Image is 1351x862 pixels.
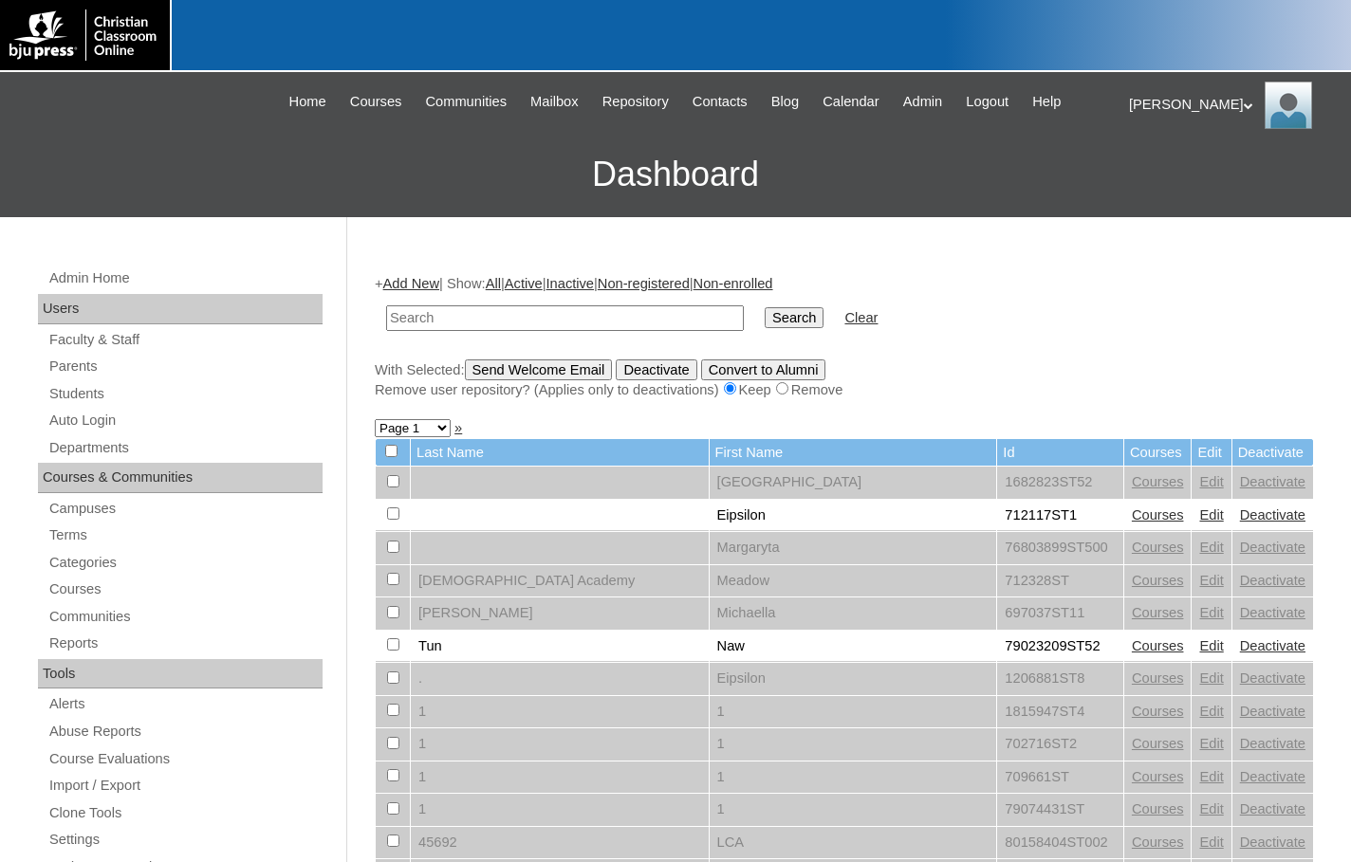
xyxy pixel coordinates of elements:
td: Courses [1124,439,1192,467]
a: Calendar [813,91,888,113]
a: Edit [1199,704,1223,719]
a: Edit [1199,605,1223,620]
span: Calendar [823,91,879,113]
td: Edit [1192,439,1231,467]
td: . [411,663,709,695]
a: Deactivate [1240,507,1305,523]
a: Clear [844,310,878,325]
td: LCA [710,827,997,859]
a: Course Evaluations [47,747,323,771]
a: Import / Export [47,774,323,798]
div: + | Show: | | | | [375,274,1314,399]
a: Courses [1132,670,1184,686]
a: Auto Login [47,409,323,432]
a: Courses [47,578,323,601]
div: [PERSON_NAME] [1129,82,1332,129]
a: Edit [1199,670,1223,686]
td: 1 [710,794,997,826]
a: Logout [956,91,1018,113]
span: Communities [425,91,507,113]
a: Faculty & Staff [47,328,323,352]
a: Contacts [683,91,757,113]
a: Categories [47,551,323,575]
a: Courses [1132,769,1184,784]
a: Admin [894,91,953,113]
a: Courses [1132,736,1184,751]
input: Send Welcome Email [465,359,613,380]
td: 1 [411,696,709,728]
a: Active [505,276,543,291]
td: 1 [411,728,709,761]
td: 709661ST [997,761,1123,794]
a: Edit [1199,834,1223,850]
a: Deactivate [1240,605,1305,620]
a: Campuses [47,497,323,521]
a: Parents [47,355,323,378]
a: Non-registered [598,276,690,291]
span: Help [1032,91,1061,113]
span: Courses [350,91,402,113]
td: Deactivate [1232,439,1313,467]
a: All [486,276,501,291]
a: Alerts [47,692,323,716]
a: Deactivate [1240,573,1305,588]
a: Abuse Reports [47,720,323,743]
a: » [454,420,462,435]
a: Courses [1132,605,1184,620]
td: Michaella [710,597,997,630]
td: [GEOGRAPHIC_DATA] [710,467,997,499]
td: 712117ST1 [997,500,1123,532]
a: Courses [1132,638,1184,653]
td: Id [997,439,1123,467]
td: 712328ST [997,565,1123,597]
a: Courses [1132,573,1184,588]
a: Deactivate [1240,670,1305,686]
a: Courses [1132,704,1184,719]
img: Melanie Sevilla [1265,82,1312,129]
a: Add New [383,276,439,291]
input: Search [765,307,824,328]
td: 1 [411,761,709,794]
a: Courses [1132,834,1184,850]
td: Last Name [411,439,709,467]
td: 80158404ST002 [997,827,1123,859]
a: Courses [1132,540,1184,555]
a: Deactivate [1240,769,1305,784]
td: 76803899ST500 [997,532,1123,564]
td: First Name [710,439,997,467]
a: Help [1023,91,1070,113]
a: Clone Tools [47,801,323,825]
td: Eipsilon [710,500,997,532]
td: [DEMOGRAPHIC_DATA] Academy [411,565,709,597]
img: logo-white.png [9,9,160,61]
div: With Selected: [375,359,1314,400]
a: Deactivate [1240,834,1305,850]
td: Tun [411,631,709,663]
input: Deactivate [616,359,696,380]
td: 1 [710,761,997,794]
a: Terms [47,523,323,547]
a: Courses [341,91,412,113]
td: 1 [710,696,997,728]
a: Mailbox [521,91,588,113]
a: Repository [593,91,678,113]
a: Departments [47,436,323,460]
a: Reports [47,632,323,655]
span: Contacts [693,91,748,113]
td: [PERSON_NAME] [411,597,709,630]
a: Edit [1199,540,1223,555]
td: 79074431ST [997,794,1123,826]
div: Users [38,294,323,324]
td: 1 [710,728,997,761]
td: 697037ST11 [997,597,1123,630]
a: Edit [1199,573,1223,588]
a: Courses [1132,801,1184,816]
a: Non-enrolled [694,276,773,291]
a: Edit [1199,507,1223,523]
span: Mailbox [530,91,579,113]
span: Blog [771,91,799,113]
a: Admin Home [47,266,323,290]
div: Courses & Communities [38,463,323,493]
td: 702716ST2 [997,728,1123,761]
a: Communities [47,605,323,629]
